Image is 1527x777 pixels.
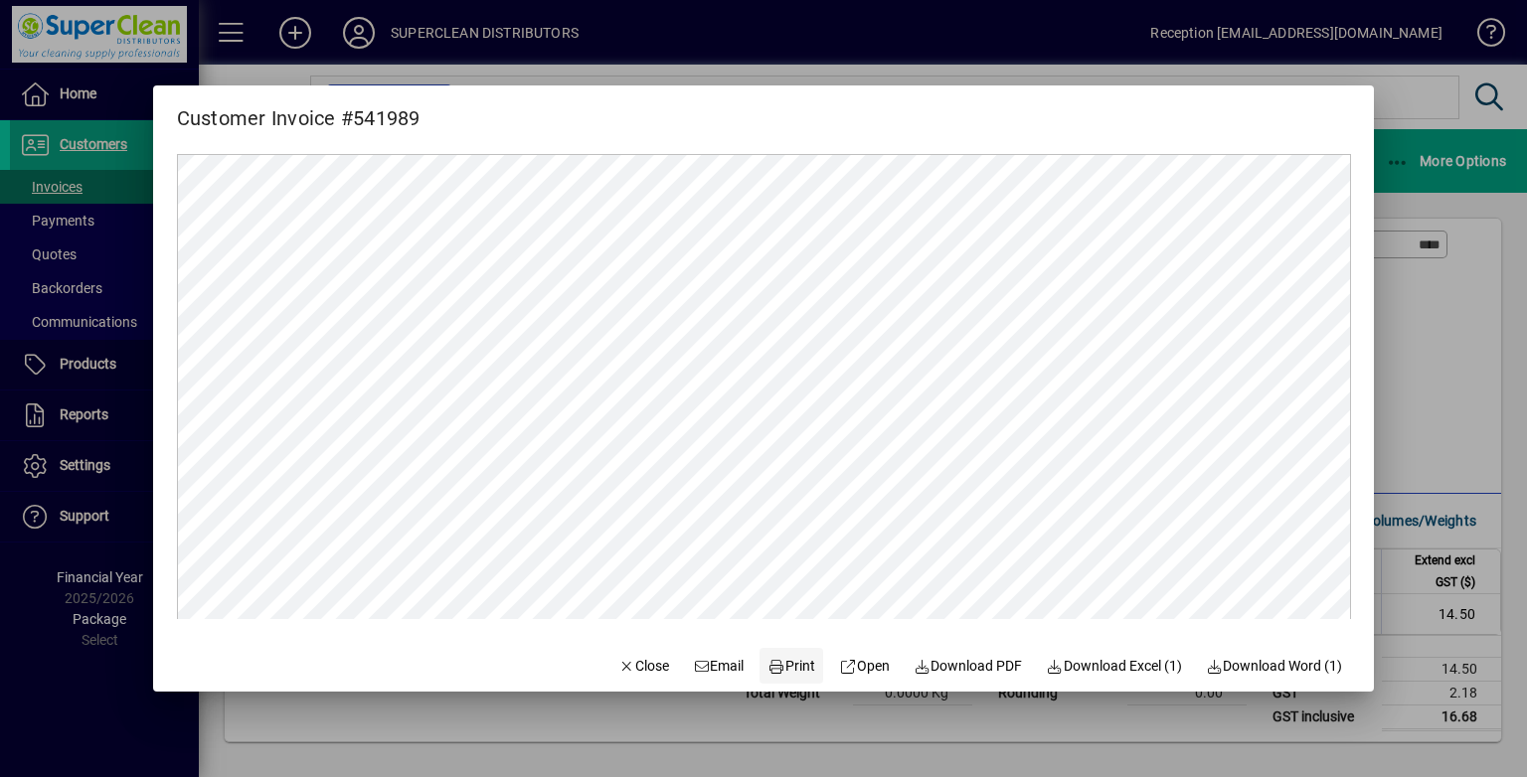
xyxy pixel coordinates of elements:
span: Download Word (1) [1206,656,1343,677]
span: Download Excel (1) [1046,656,1182,677]
a: Download PDF [906,648,1031,684]
button: Close [609,648,677,684]
button: Download Excel (1) [1038,648,1190,684]
span: Print [768,656,816,677]
button: Print [760,648,823,684]
span: Email [693,656,745,677]
h2: Customer Invoice #541989 [153,85,444,134]
span: Close [617,656,669,677]
button: Download Word (1) [1198,648,1351,684]
span: Download PDF [914,656,1023,677]
button: Email [685,648,753,684]
span: Open [839,656,890,677]
a: Open [831,648,898,684]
